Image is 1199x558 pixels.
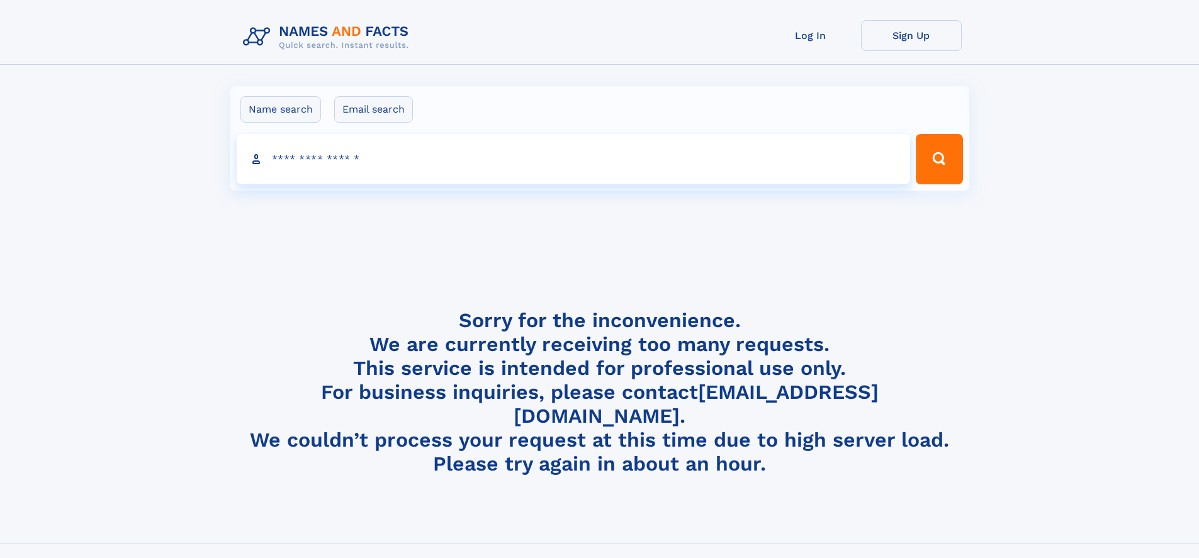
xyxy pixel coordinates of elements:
[861,20,962,51] a: Sign Up
[760,20,861,51] a: Log In
[237,134,911,184] input: search input
[916,134,962,184] button: Search Button
[240,96,321,123] label: Name search
[514,380,879,428] a: [EMAIL_ADDRESS][DOMAIN_NAME]
[238,308,962,476] h4: Sorry for the inconvenience. We are currently receiving too many requests. This service is intend...
[238,20,419,54] img: Logo Names and Facts
[334,96,413,123] label: Email search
